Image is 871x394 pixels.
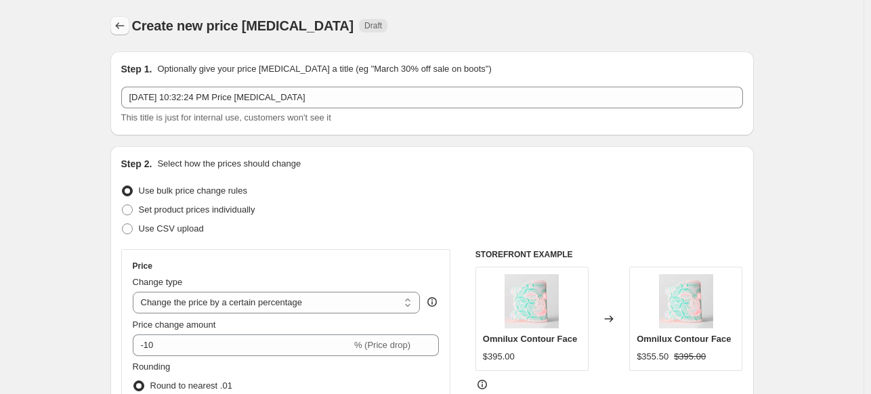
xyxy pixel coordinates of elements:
[674,350,706,364] strike: $395.00
[121,87,743,108] input: 30% off holiday sale
[132,18,354,33] span: Create new price [MEDICAL_DATA]
[139,204,255,215] span: Set product prices individually
[659,274,713,328] img: Contour_Face_Cover_Image_80x.jpg
[133,277,183,287] span: Change type
[483,350,515,364] div: $395.00
[637,350,668,364] div: $355.50
[121,157,152,171] h2: Step 2.
[121,62,152,76] h2: Step 1.
[505,274,559,328] img: Contour_Face_Cover_Image_80x.jpg
[133,320,216,330] span: Price change amount
[133,362,171,372] span: Rounding
[133,334,352,356] input: -15
[133,261,152,271] h3: Price
[475,249,743,260] h6: STOREFRONT EXAMPLE
[157,62,491,76] p: Optionally give your price [MEDICAL_DATA] a title (eg "March 30% off sale on boots")
[364,20,382,31] span: Draft
[637,334,731,344] span: Omnilux Contour Face
[110,16,129,35] button: Price change jobs
[425,295,439,309] div: help
[354,340,410,350] span: % (Price drop)
[121,112,331,123] span: This title is just for internal use, customers won't see it
[139,185,247,196] span: Use bulk price change rules
[150,380,232,391] span: Round to nearest .01
[139,223,204,234] span: Use CSV upload
[157,157,301,171] p: Select how the prices should change
[483,334,577,344] span: Omnilux Contour Face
